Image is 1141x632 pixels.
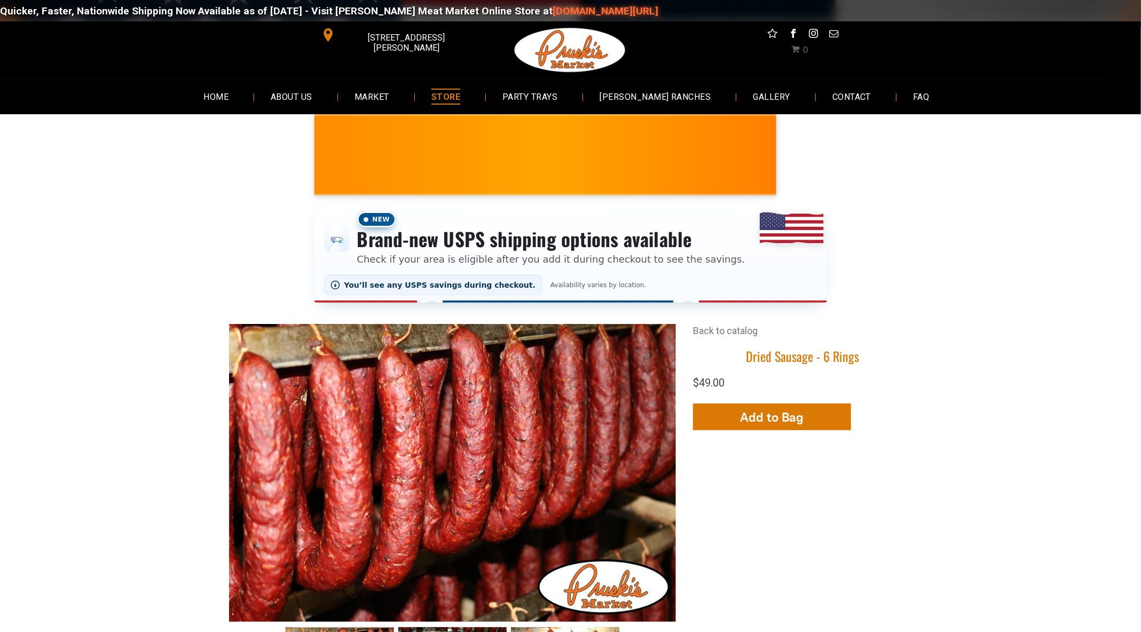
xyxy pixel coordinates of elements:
a: PARTY TRAYS [486,82,573,110]
span: [PERSON_NAME] MARKET [770,162,980,179]
a: instagram [806,27,820,43]
span: Add to Bag [740,409,804,425]
a: ABOUT US [255,82,328,110]
a: [DOMAIN_NAME][URL] [548,5,654,17]
a: [PERSON_NAME] RANCHES [584,82,727,110]
a: MARKET [339,82,405,110]
a: GALLERY [737,82,806,110]
a: HOME [187,82,245,110]
span: [STREET_ADDRESS][PERSON_NAME] [337,27,475,58]
a: Social network [766,27,780,43]
a: CONTACT [816,82,887,110]
a: STORE [415,82,476,110]
span: $49.00 [693,376,725,389]
h1: Dried Sausage - 6 Rings [693,348,912,365]
a: email [827,27,840,43]
a: Back to catalog [693,325,758,336]
p: Check if your area is eligible after you add it during checkout to see the savings. [357,252,745,266]
span: New [357,211,397,227]
button: Add to Bag [693,404,851,430]
span: 0 [803,45,808,55]
h3: Brand-new USPS shipping options available [357,227,745,251]
img: Dried Sausage - 6 Rings [229,324,676,622]
a: [STREET_ADDRESS][PERSON_NAME] [314,27,478,43]
div: Breadcrumbs [693,324,912,348]
span: You’ll see any USPS savings during checkout. [344,281,536,289]
a: FAQ [897,82,945,110]
span: Availability varies by location. [547,281,649,289]
div: Shipping options announcement [314,204,827,303]
a: facebook [786,27,800,43]
img: Pruski-s+Market+HQ+Logo2-1920w.png [513,21,628,79]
